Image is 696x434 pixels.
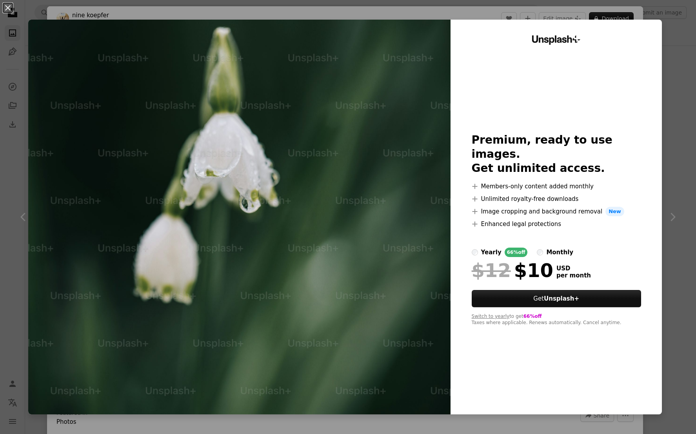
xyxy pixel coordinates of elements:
[556,265,591,272] span: USD
[523,314,542,319] span: 66% off
[472,314,641,326] div: to get Taxes where applicable. Renews automatically. Cancel anytime.
[472,219,641,229] li: Enhanced legal protections
[546,248,573,257] div: monthly
[472,314,510,320] button: Switch to yearly
[481,248,502,257] div: yearly
[544,295,579,302] strong: Unsplash+
[472,249,478,255] input: yearly66%off
[556,272,591,279] span: per month
[472,194,641,204] li: Unlimited royalty-free downloads
[537,249,543,255] input: monthly
[472,260,511,281] span: $12
[472,260,553,281] div: $10
[472,290,641,307] button: GetUnsplash+
[472,207,641,216] li: Image cropping and background removal
[472,133,641,175] h2: Premium, ready to use images. Get unlimited access.
[472,182,641,191] li: Members-only content added monthly
[605,207,624,216] span: New
[505,248,528,257] div: 66% off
